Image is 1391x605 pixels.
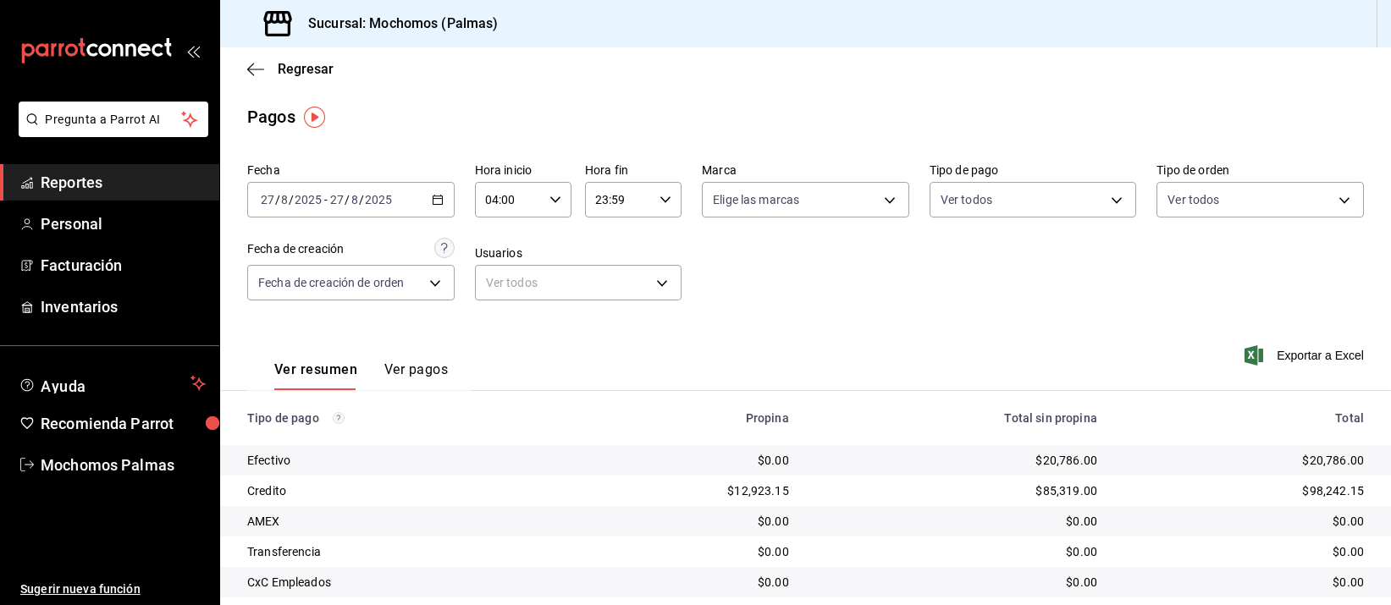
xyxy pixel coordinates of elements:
[816,482,1097,499] div: $85,319.00
[713,191,799,208] span: Elige las marcas
[359,193,364,206] span: /
[588,574,789,591] div: $0.00
[295,14,499,34] h3: Sucursal: Mochomos (Palmas)
[275,193,280,206] span: /
[247,513,561,530] div: AMEX
[41,454,206,476] span: Mochomos Palmas
[186,44,200,58] button: open_drawer_menu
[1156,165,1364,177] label: Tipo de orden
[475,265,682,300] div: Ver todos
[1124,543,1364,560] div: $0.00
[384,361,448,390] button: Ver pagos
[12,123,208,140] a: Pregunta a Parrot AI
[364,193,393,206] input: ----
[816,411,1097,425] div: Total sin propina
[247,165,455,177] label: Fecha
[19,102,208,137] button: Pregunta a Parrot AI
[247,240,344,258] div: Fecha de creación
[588,513,789,530] div: $0.00
[1124,574,1364,591] div: $0.00
[588,452,789,469] div: $0.00
[278,61,334,77] span: Regresar
[274,361,357,390] button: Ver resumen
[247,452,561,469] div: Efectivo
[46,111,182,129] span: Pregunta a Parrot AI
[247,482,561,499] div: Credito
[247,104,295,129] div: Pagos
[41,254,206,277] span: Facturación
[41,295,206,318] span: Inventarios
[1248,345,1364,366] button: Exportar a Excel
[930,165,1137,177] label: Tipo de pago
[1167,191,1219,208] span: Ver todos
[1124,452,1364,469] div: $20,786.00
[280,193,289,206] input: --
[475,165,571,177] label: Hora inicio
[1124,411,1364,425] div: Total
[304,107,325,128] img: Tooltip marker
[816,543,1097,560] div: $0.00
[816,574,1097,591] div: $0.00
[247,543,561,560] div: Transferencia
[20,580,206,598] span: Sugerir nueva función
[247,411,561,425] div: Tipo de pago
[816,452,1097,469] div: $20,786.00
[345,193,350,206] span: /
[247,574,561,591] div: CxC Empleados
[588,411,789,425] div: Propina
[588,543,789,560] div: $0.00
[475,248,682,260] label: Usuarios
[41,171,206,194] span: Reportes
[41,412,206,435] span: Recomienda Parrot
[1124,482,1364,499] div: $98,242.15
[260,193,275,206] input: --
[258,274,404,291] span: Fecha de creación de orden
[41,373,184,393] span: Ayuda
[941,191,992,208] span: Ver todos
[1124,513,1364,530] div: $0.00
[588,482,789,499] div: $12,923.15
[289,193,294,206] span: /
[585,165,682,177] label: Hora fin
[274,361,448,390] div: navigation tabs
[294,193,323,206] input: ----
[41,212,206,235] span: Personal
[333,412,345,424] svg: Los pagos realizados con Pay y otras terminales son montos brutos.
[702,165,909,177] label: Marca
[329,193,345,206] input: --
[816,513,1097,530] div: $0.00
[324,193,328,206] span: -
[351,193,359,206] input: --
[247,61,334,77] button: Regresar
